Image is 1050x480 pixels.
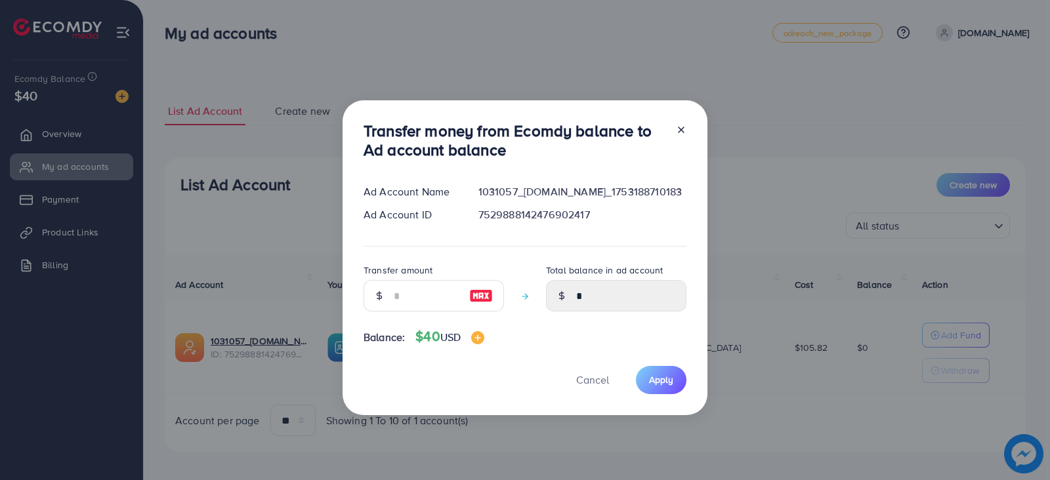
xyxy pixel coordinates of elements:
[469,288,493,304] img: image
[560,366,625,394] button: Cancel
[468,184,697,199] div: 1031057_[DOMAIN_NAME]_1753188710183
[364,264,432,277] label: Transfer amount
[636,366,686,394] button: Apply
[468,207,697,222] div: 7529888142476902417
[576,372,609,387] span: Cancel
[353,207,468,222] div: Ad Account ID
[649,373,673,386] span: Apply
[364,121,665,159] h3: Transfer money from Ecomdy balance to Ad account balance
[353,184,468,199] div: Ad Account Name
[415,329,484,345] h4: $40
[546,264,663,277] label: Total balance in ad account
[440,330,461,344] span: USD
[364,330,405,345] span: Balance:
[471,331,484,344] img: image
